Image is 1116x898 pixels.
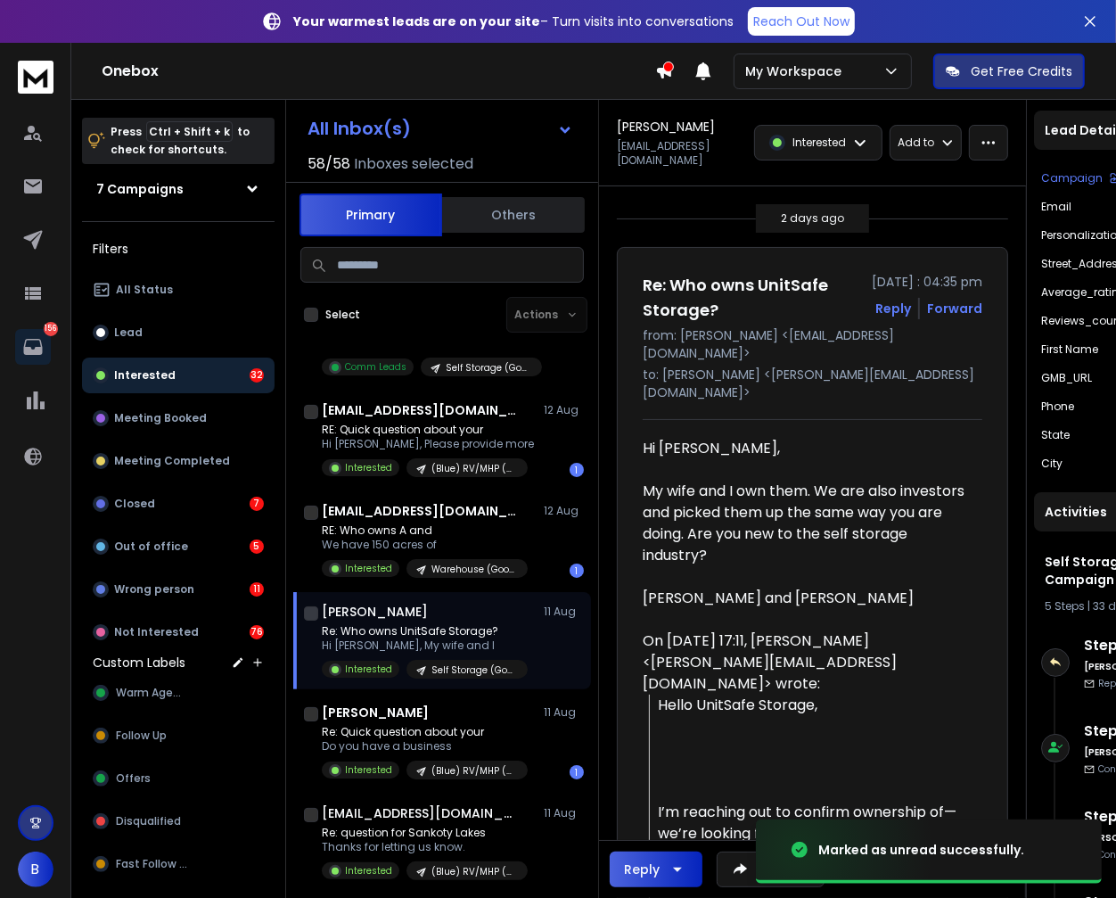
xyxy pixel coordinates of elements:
p: Warehouse (Google) - Campaign [431,563,517,576]
div: My wife and I own them. We are also investors and picked them up the same way you are doing. Are ... [643,481,968,566]
div: Marked as unread successfully. [818,841,1024,859]
p: Wrong person [114,582,194,597]
p: Hi [PERSON_NAME], Please provide more [322,437,534,451]
button: Interested32 [82,358,275,393]
p: Interested [345,763,392,777]
p: (Blue) RV/MHP (Google) - Campaign [431,462,517,475]
div: 7 [250,497,264,511]
p: Interested [792,136,846,150]
p: Re: question for Sankoty Lakes [322,826,528,840]
p: My Workspace [745,62,849,80]
h1: [EMAIL_ADDRESS][DOMAIN_NAME] [322,502,518,520]
p: Interested [345,663,392,676]
button: 7 Campaigns [82,171,275,207]
div: 32 [250,368,264,383]
p: City [1041,457,1063,471]
p: Comm Leads [345,360,406,374]
p: Closed [114,497,155,511]
h3: Custom Labels [93,654,185,671]
span: Ctrl + Shift + k [146,121,233,142]
p: Out of office [114,540,188,554]
span: Disqualified [116,814,181,828]
span: 5 Steps [1045,598,1085,614]
button: Get Free Credits [933,54,1085,89]
p: 12 Aug [544,504,584,518]
p: Email [1041,200,1071,214]
div: 1 [570,463,584,477]
button: Reply [610,852,702,887]
span: Follow Up [116,729,167,743]
h1: [PERSON_NAME] [617,118,715,136]
div: Reply [624,861,660,878]
p: All Status [116,283,173,297]
div: 1 [570,765,584,779]
button: Warm Agent [82,675,275,711]
h1: 7 Campaigns [96,180,184,198]
button: Reply [875,300,911,317]
button: Follow Up [82,718,275,754]
p: Reach Out Now [753,12,849,30]
button: B [18,852,53,887]
div: 1 [570,564,584,578]
div: 5 [250,540,264,554]
h1: All Inbox(s) [308,119,411,137]
p: RE: Who owns A and [322,523,528,538]
p: 11 Aug [544,705,584,720]
button: Offers [82,761,275,796]
h1: [EMAIL_ADDRESS][DOMAIN_NAME] [322,804,518,822]
p: RE: Quick question about your [322,423,534,437]
h3: Filters [82,236,275,261]
p: Meeting Completed [114,454,230,468]
button: Fast Follow Up [82,846,275,882]
p: 11 Aug [544,605,584,619]
div: Hi [PERSON_NAME], [643,438,968,609]
p: (Blue) RV/MHP (Google) - Campaign [431,865,517,878]
p: from: [PERSON_NAME] <[EMAIL_ADDRESS][DOMAIN_NAME]> [643,326,982,362]
p: Self Storage (Google) - Campaign [431,663,517,677]
button: Forward [717,852,825,887]
div: 76 [250,625,264,639]
p: Do you have a business [322,739,528,754]
p: First Name [1041,342,1098,357]
h1: [PERSON_NAME] [322,603,428,621]
button: Out of office5 [82,529,275,564]
a: 156 [15,329,51,365]
span: 58 / 58 [308,153,350,175]
p: – Turn visits into conversations [293,12,734,30]
button: Others [442,195,585,235]
p: 2 days ago [781,211,844,226]
p: Meeting Booked [114,411,207,425]
span: Fast Follow Up [116,857,193,871]
p: Re: Quick question about your [322,725,528,739]
h1: Re: Who owns UnitSafe Storage? [643,273,861,323]
button: Disqualified [82,803,275,839]
h1: [PERSON_NAME] [322,704,429,721]
button: Wrong person11 [82,572,275,607]
h1: [EMAIL_ADDRESS][DOMAIN_NAME] [322,401,518,419]
h3: Inboxes selected [354,153,473,175]
p: Not Interested [114,625,199,639]
p: 156 [44,322,58,336]
button: All Inbox(s) [293,111,587,146]
p: [EMAIL_ADDRESS][DOMAIN_NAME] [617,139,743,168]
p: Campaign [1041,171,1103,185]
p: Phone [1041,400,1074,414]
p: Interested [345,562,392,575]
button: Meeting Booked [82,400,275,436]
span: Warm Agent [116,686,185,700]
button: Meeting Completed [82,443,275,479]
p: Interested [345,864,392,877]
span: Offers [116,771,151,786]
p: Self Storage (Google) - Campaign [446,361,531,375]
p: [DATE] : 04:35 pm [872,273,982,291]
p: GMB_URL [1041,371,1092,385]
p: Interested [345,461,392,474]
p: 12 Aug [544,403,584,417]
p: Lead [114,325,143,340]
p: to: [PERSON_NAME] <[PERSON_NAME][EMAIL_ADDRESS][DOMAIN_NAME]> [643,366,982,401]
div: [PERSON_NAME] and [PERSON_NAME] [643,588,968,609]
p: Get Free Credits [971,62,1072,80]
div: Forward [927,300,982,317]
